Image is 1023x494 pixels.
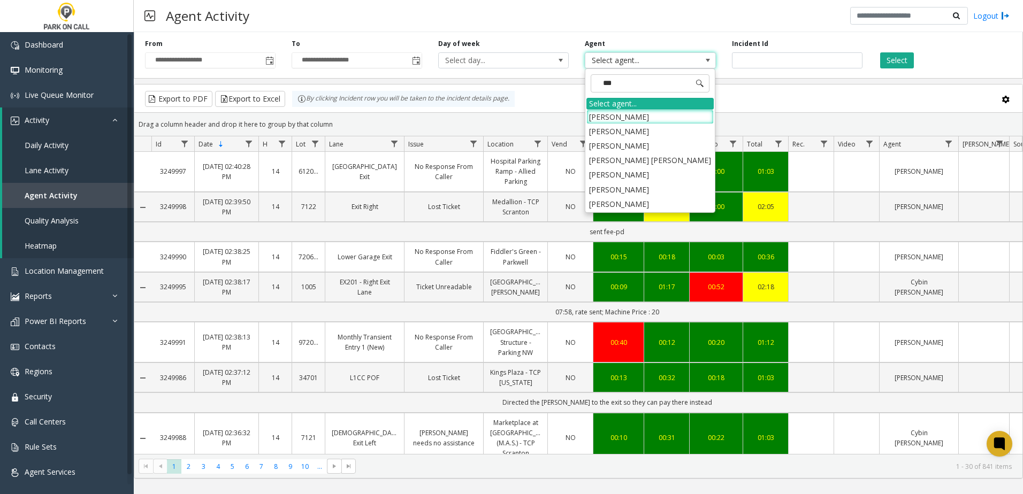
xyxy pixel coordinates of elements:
span: Monitoring [25,65,63,75]
img: 'icon' [11,66,19,75]
span: Page 6 [240,459,254,474]
span: Heatmap [25,241,57,251]
a: 00:00 [696,202,736,212]
span: Lane Activity [25,165,68,175]
a: Id Filter Menu [178,136,192,151]
a: 01:03 [750,433,782,443]
li: [PERSON_NAME] [586,182,714,197]
span: Page 10 [298,459,312,474]
a: Lost Ticket [411,373,477,383]
span: Sortable [217,140,225,149]
span: Total [747,140,762,149]
button: Export to PDF [145,91,212,107]
span: Dashboard [25,40,63,50]
a: 7122 [299,202,318,212]
span: [PERSON_NAME] [963,140,1011,149]
a: 00:12 [651,337,683,348]
a: 3249988 [158,433,188,443]
a: No Response From Caller [411,332,477,352]
h3: Agent Activity [161,3,255,29]
a: Ticket Unreadable [411,282,477,292]
a: 01:17 [651,282,683,292]
a: Location Filter Menu [531,136,545,151]
span: Page 2 [181,459,196,474]
label: To [292,39,300,49]
div: 00:52 [696,282,736,292]
span: Id [156,140,162,149]
a: Activity [2,107,134,133]
a: Collapse Details [134,283,151,292]
span: Toggle popup [263,53,275,68]
a: 02:05 [750,202,782,212]
a: [DATE] 02:40:28 PM [201,161,252,182]
span: Go to the last page [345,462,353,470]
a: 14 [265,282,285,292]
div: 00:40 [600,337,637,348]
span: NO [566,282,576,291]
a: 00:36 [750,252,782,262]
span: Page 9 [283,459,297,474]
label: Day of week [438,39,480,49]
li: [PERSON_NAME] [586,110,714,124]
span: NO [566,338,576,347]
a: NO [554,373,586,383]
span: Page 11 [312,459,327,474]
span: Power BI Reports [25,316,86,326]
a: Daily Activity [2,133,134,158]
a: H Filter Menu [275,136,289,151]
span: NO [566,433,576,442]
a: [PERSON_NAME] [886,337,952,348]
img: 'icon' [11,393,19,402]
a: Collapse Details [134,374,151,382]
div: 02:18 [750,282,782,292]
span: Issue [408,140,424,149]
a: 00:18 [696,373,736,383]
span: Daily Activity [25,140,68,150]
div: 01:12 [750,337,782,348]
a: 14 [265,373,285,383]
a: 14 [265,337,285,348]
a: Date Filter Menu [242,136,256,151]
span: Contacts [25,341,56,351]
span: NO [566,202,576,211]
a: 00:18 [651,252,683,262]
label: Agent [585,39,605,49]
a: 7121 [299,433,318,443]
span: Go to the next page [330,462,339,470]
a: [PERSON_NAME] needs no assistance [411,428,477,448]
img: 'icon' [11,468,19,477]
span: Lot [296,140,306,149]
a: NO [554,282,586,292]
a: Rec. Filter Menu [817,136,831,151]
div: 00:15 [600,252,637,262]
a: Cybin [PERSON_NAME] [886,277,952,297]
a: Heatmap [2,233,134,258]
a: Video Filter Menu [862,136,877,151]
div: 01:03 [750,166,782,176]
button: Export to Excel [215,91,285,107]
a: Agent Filter Menu [942,136,956,151]
img: 'icon' [11,343,19,351]
span: Go to the next page [327,459,341,474]
span: Regions [25,366,52,376]
a: Monthly Transient Entry 1 (New) [332,332,398,352]
a: Lane Activity [2,158,134,183]
span: Lane [329,140,343,149]
a: [DATE] 02:38:13 PM [201,332,252,352]
span: Rule Sets [25,442,57,452]
a: 3249991 [158,337,188,348]
a: 14 [265,166,285,176]
a: Issue Filter Menu [467,136,481,151]
div: 00:20 [696,337,736,348]
span: Page 3 [196,459,211,474]
a: 00:09 [600,282,637,292]
img: 'icon' [11,443,19,452]
a: 3249997 [158,166,188,176]
a: 00:10 [600,433,637,443]
div: 00:03 [696,252,736,262]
